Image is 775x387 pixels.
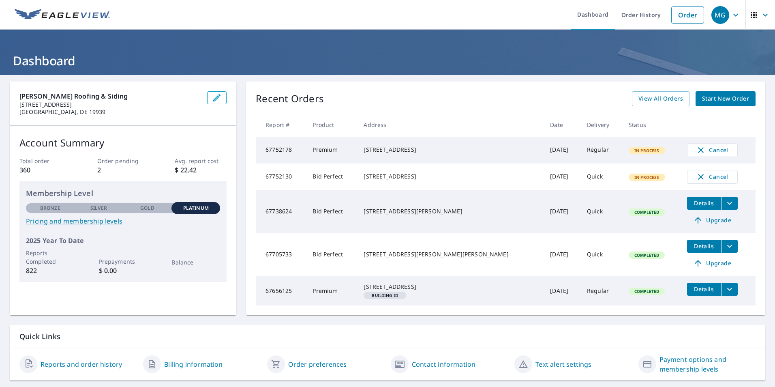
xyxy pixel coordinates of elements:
button: filesDropdownBtn-67738624 [721,197,738,210]
p: Account Summary [19,135,227,150]
div: MG [711,6,729,24]
a: Contact information [412,359,475,369]
p: Prepayments [99,257,148,266]
a: Text alert settings [535,359,591,369]
p: Quick Links [19,331,756,342]
a: Pricing and membership levels [26,216,220,226]
td: Regular [580,276,622,305]
div: [STREET_ADDRESS] [364,172,537,181]
td: Quick [580,190,622,233]
p: Gold [140,204,154,212]
button: Cancel [687,143,738,157]
p: Order pending [97,157,149,165]
td: [DATE] [544,137,580,163]
p: [GEOGRAPHIC_DATA], DE 19939 [19,108,201,116]
span: Start New Order [702,94,749,104]
td: Bid Perfect [306,233,357,276]
span: Completed [629,252,664,258]
p: Bronze [40,204,60,212]
div: [STREET_ADDRESS] [364,146,537,154]
a: Start New Order [696,91,756,106]
button: filesDropdownBtn-67705733 [721,240,738,253]
p: Silver [90,204,107,212]
span: In Process [629,148,664,153]
button: Cancel [687,170,738,184]
a: Order [671,6,704,24]
th: Delivery [580,113,622,137]
td: Quick [580,163,622,190]
a: Order preferences [288,359,347,369]
a: View All Orders [632,91,689,106]
span: Details [692,242,716,250]
p: Recent Orders [256,91,324,106]
p: [STREET_ADDRESS] [19,101,201,108]
p: $ 0.00 [99,266,148,275]
td: Quick [580,233,622,276]
td: Regular [580,137,622,163]
td: [DATE] [544,190,580,233]
em: Building ID [372,293,398,297]
p: $ 22.42 [175,165,227,175]
p: Membership Level [26,188,220,199]
p: 2 [97,165,149,175]
th: Address [357,113,544,137]
th: Status [622,113,681,137]
td: 67752130 [256,163,306,190]
p: Balance [171,258,220,267]
td: [DATE] [544,163,580,190]
button: filesDropdownBtn-67656125 [721,283,738,296]
a: Billing information [164,359,223,369]
h1: Dashboard [10,52,765,69]
td: Bid Perfect [306,190,357,233]
p: 360 [19,165,71,175]
p: 2025 Year To Date [26,236,220,245]
th: Report # [256,113,306,137]
p: Total order [19,157,71,165]
span: Completed [629,209,664,215]
td: 67705733 [256,233,306,276]
a: Reports and order history [41,359,122,369]
span: Upgrade [692,258,733,268]
td: [DATE] [544,233,580,276]
td: 67738624 [256,190,306,233]
p: 822 [26,266,75,275]
p: [PERSON_NAME] Roofing & Siding [19,91,201,101]
img: EV Logo [15,9,110,21]
span: Completed [629,288,664,294]
span: Cancel [696,172,729,182]
a: Upgrade [687,257,738,270]
p: Reports Completed [26,249,75,266]
th: Product [306,113,357,137]
button: detailsBtn-67656125 [687,283,721,296]
p: Avg. report cost [175,157,227,165]
div: [STREET_ADDRESS][PERSON_NAME][PERSON_NAME] [364,250,537,258]
button: detailsBtn-67705733 [687,240,721,253]
td: Bid Perfect [306,163,357,190]
span: Cancel [696,145,729,155]
td: Premium [306,137,357,163]
span: Upgrade [692,215,733,225]
td: 67656125 [256,276,306,305]
span: Details [692,285,716,293]
div: [STREET_ADDRESS][PERSON_NAME] [364,207,537,215]
div: [STREET_ADDRESS] [364,283,537,291]
button: detailsBtn-67738624 [687,197,721,210]
th: Date [544,113,580,137]
span: In Process [629,174,664,180]
span: Details [692,199,716,207]
td: Premium [306,276,357,305]
a: Payment options and membership levels [659,355,756,374]
td: [DATE] [544,276,580,305]
p: Platinum [183,204,209,212]
td: 67752178 [256,137,306,163]
span: View All Orders [638,94,683,104]
a: Upgrade [687,214,738,227]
